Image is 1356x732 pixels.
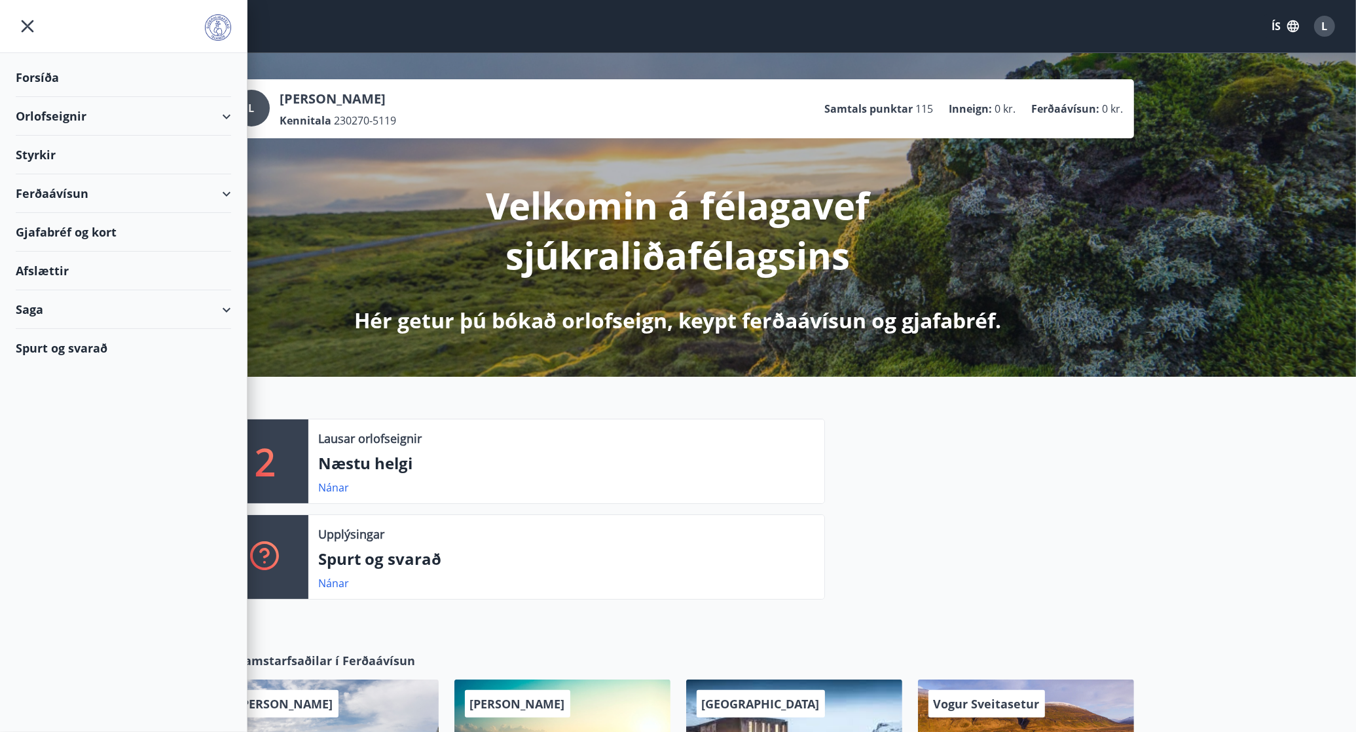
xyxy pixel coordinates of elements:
[16,174,231,213] div: Ferðaávísun
[205,14,231,41] img: union_logo
[995,102,1016,116] span: 0 kr.
[934,696,1040,712] span: Vogur Sveitasetur
[1103,102,1124,116] span: 0 kr.
[335,113,397,128] span: 230270-5119
[16,14,39,38] button: menu
[319,526,385,543] p: Upplýsingar
[16,58,231,97] div: Forsíða
[470,696,565,712] span: [PERSON_NAME]
[355,306,1002,335] p: Hér getur þú bókað orlofseign, keypt ferðaávísun og gjafabréf.
[702,696,820,712] span: [GEOGRAPHIC_DATA]
[319,548,814,570] p: Spurt og svarað
[238,696,333,712] span: [PERSON_NAME]
[319,452,814,474] p: Næstu helgi
[1264,14,1306,38] button: ÍS
[16,252,231,290] div: Afslættir
[1309,10,1340,42] button: L
[280,90,397,108] p: [PERSON_NAME]
[1322,19,1328,33] span: L
[319,430,422,447] p: Lausar orlofseignir
[949,102,993,116] p: Inneign :
[280,113,332,128] p: Kennitala
[16,290,231,329] div: Saga
[333,180,1024,280] p: Velkomin á félagavef sjúkraliðafélagsins
[16,136,231,174] div: Styrkir
[319,576,350,590] a: Nánar
[319,480,350,495] a: Nánar
[825,102,913,116] p: Samtals punktar
[16,213,231,252] div: Gjafabréf og kort
[248,101,254,115] span: L
[1032,102,1100,116] p: Ferðaávísun :
[255,436,276,486] p: 2
[16,329,231,367] div: Spurt og svarað
[16,97,231,136] div: Orlofseignir
[238,652,416,669] span: Samstarfsaðilar í Ferðaávísun
[916,102,934,116] span: 115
